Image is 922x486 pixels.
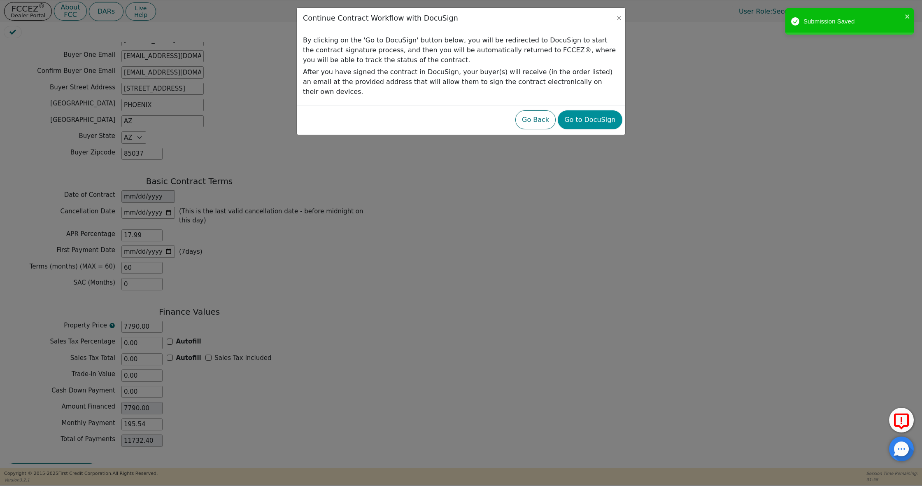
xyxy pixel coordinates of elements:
button: Close [615,14,623,22]
button: Report Error to FCC [889,408,914,432]
div: Submission Saved [803,17,902,26]
h3: Continue Contract Workflow with DocuSign [303,14,458,23]
p: After you have signed the contract in DocuSign, your buyer(s) will receive (in the order listed) ... [303,67,619,97]
button: close [905,12,910,21]
button: Go to DocuSign [558,110,622,129]
p: By clicking on the 'Go to DocuSign' button below, you will be redirected to DocuSign to start the... [303,35,619,65]
button: Go Back [515,110,556,129]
